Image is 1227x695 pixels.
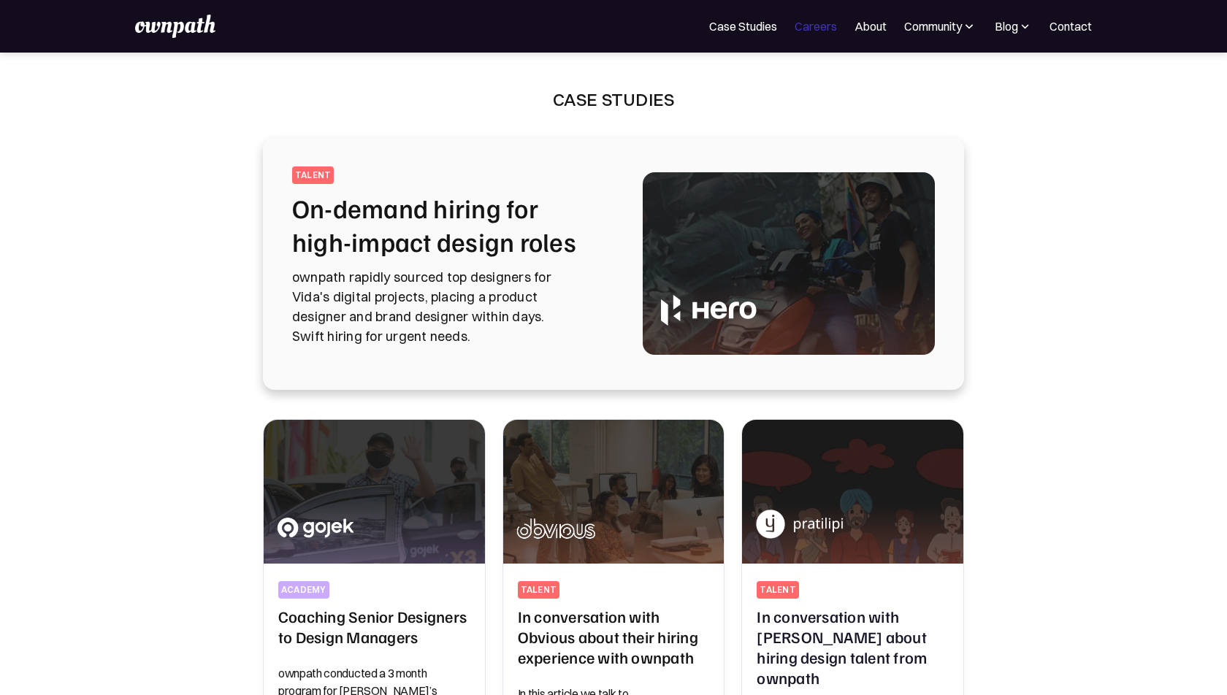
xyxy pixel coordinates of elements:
[518,606,710,667] h2: In conversation with Obvious about their hiring experience with ownpath
[994,18,1032,35] div: Blog
[292,191,608,258] h2: On-demand hiring for high-impact design roles
[521,584,557,596] div: talent
[264,420,485,564] img: Coaching Senior Designers to Design Managers
[795,18,837,35] a: Careers
[503,420,725,564] img: In conversation with Obvious about their hiring experience with ownpath
[295,169,331,181] div: talent
[855,18,887,35] a: About
[904,18,962,35] div: Community
[742,420,963,564] img: In conversation with Pratilipi about hiring design talent from ownpath
[904,18,976,35] div: Community
[709,18,777,35] a: Case Studies
[760,584,795,596] div: talent
[292,267,608,346] p: ownpath rapidly sourced top designers for Vida's digital projects, placing a product designer and...
[553,88,675,111] div: Case Studies
[1050,18,1092,35] a: Contact
[757,606,949,688] h2: In conversation with [PERSON_NAME] about hiring design talent from ownpath
[281,584,326,596] div: academy
[278,606,470,647] h2: Coaching Senior Designers to Design Managers
[292,166,935,361] a: talentOn-demand hiring for high-impact design rolesownpath rapidly sourced top designers for Vida...
[995,18,1018,35] div: Blog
